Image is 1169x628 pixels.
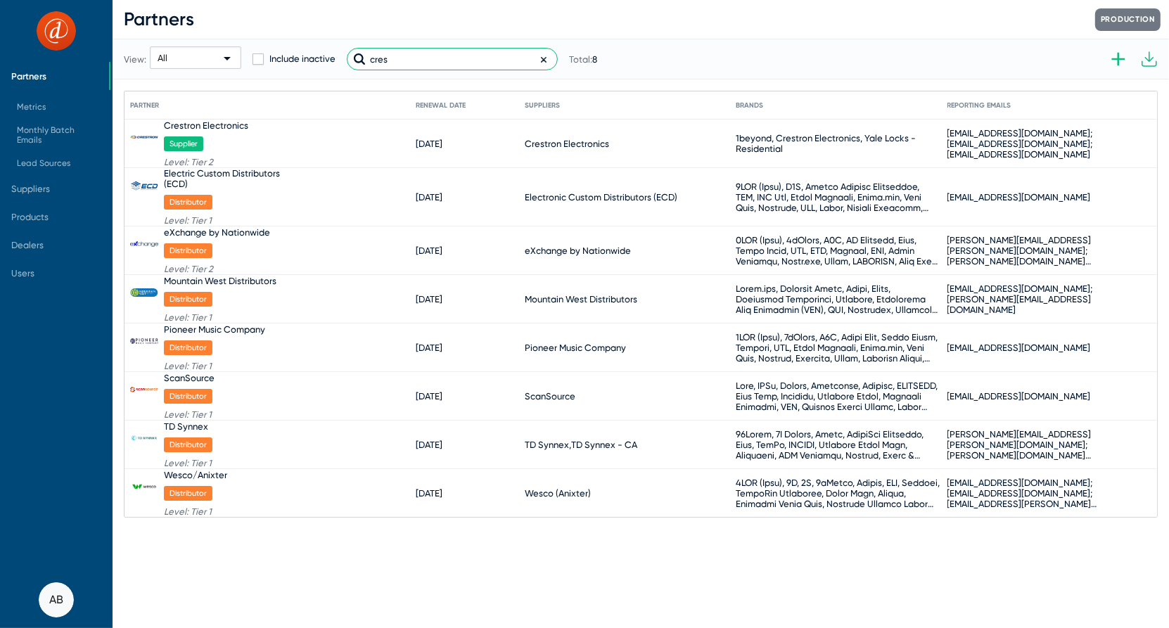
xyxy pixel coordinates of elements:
span: Distributor [164,243,212,258]
div: [DATE] [416,488,442,499]
div: Partner [130,101,172,110]
span: Mountain West Distributors [525,294,637,305]
img: ScanSource_638760954016068116.png [130,387,158,392]
span: eXchange by Nationwide [525,245,631,256]
span: Lorem.ips, Dolorsit Ametc, Adipi, Elits, Doeiusmod Temporinci, Utlabore, Etdolorema Aliq Enimadmi... [736,283,940,315]
span: [EMAIL_ADDRESS][DOMAIN_NAME] [947,391,1091,402]
img: Nationwide_638128708748909938.png [130,241,158,248]
span: Users [11,268,34,278]
div: [DATE] [416,294,442,305]
span: 9LOR (Ipsu), D1S, Ametco Adipisc Elitseddoe, TEM, INC Utl, Etdol Magnaali, Enima.min, Veni Quis, ... [736,181,940,213]
span: Distributor [164,486,212,501]
span: Partners [124,8,194,30]
span: Distributor [164,389,212,404]
img: Mountain%20West%20Distributors_638882802396248987.png [130,278,158,307]
span: ScanSource [525,391,575,402]
span: Level: Tier 1 [164,409,220,420]
span: Level: Tier 1 [164,215,303,226]
span: 8 [592,54,597,65]
span: [PERSON_NAME][EMAIL_ADDRESS][PERSON_NAME][DOMAIN_NAME];[PERSON_NAME][DOMAIN_NAME][EMAIL_ADDRESS][... [947,235,1141,267]
span: Total: [569,54,597,65]
span: Metrics [17,102,46,112]
span: Crestron Electronics [525,139,609,149]
div: Mountain West Distributors [164,276,276,286]
button: AB [39,582,74,617]
div: [DATE] [416,245,442,256]
span: 1beyond, Crestron Electronics, Yale Locks - Residential [736,133,940,154]
span: Level: Tier 1 [164,361,271,371]
span: TD Synnex - CA [571,440,637,450]
mat-header-cell: Reporting Emails [947,91,1151,120]
div: Crestron Electronics [164,120,248,131]
span: 96Lorem, 7I Dolors, Ametc, AdipiSci Elitseddo, Eius, TemPo, INCIDI, Utlabore Etdol Magn, Aliquaen... [736,429,940,461]
div: Renewal Date [416,101,478,110]
div: [DATE] [416,139,442,149]
div: eXchange by Nationwide [164,227,270,238]
span: Level: Tier 2 [164,264,276,274]
div: TD Synnex [164,421,208,432]
img: Electric%20Custom%20Distributors%20(ECD)_637928993482237932.png [130,181,158,191]
span: Pioneer Music Company [525,342,626,353]
span: [EMAIL_ADDRESS][DOMAIN_NAME] [947,342,1091,353]
span: Wesco (Anixter) [525,488,591,499]
span: View: [124,54,146,65]
span: 0LOR (Ipsu), 4dOlors, A0C, AD Elitsedd, Eius, Tempo Incid, UTL, ETD, Magnaal, ENI, Admin Veniamqu... [736,235,940,267]
span: Partners [11,71,46,82]
span: Monthly Batch Emails [17,125,98,145]
span: Level: Tier 1 [164,506,233,517]
span: All [158,53,167,63]
div: Electric Custom Distributors (ECD) [164,168,298,189]
span: Level: Tier 1 [164,312,282,323]
span: [PERSON_NAME][EMAIL_ADDRESS][PERSON_NAME][DOMAIN_NAME];[PERSON_NAME][DOMAIN_NAME][EMAIL_ADDRESS][... [947,429,1141,461]
span: Lore, IPSu, Dolors, Ametconse, Adipisc, ELITSEDD, Eius Temp, Incididu, Utlabore Etdol, Magnaali E... [736,380,940,412]
div: [DATE] [416,192,442,203]
div: Wesco/Anixter [164,470,227,480]
span: , [569,440,571,450]
span: [EMAIL_ADDRESS][DOMAIN_NAME] [947,192,1091,203]
span: Distributor [164,437,212,452]
span: [EMAIL_ADDRESS][DOMAIN_NAME];[PERSON_NAME][EMAIL_ADDRESS][DOMAIN_NAME] [947,283,1141,315]
span: [EMAIL_ADDRESS][DOMAIN_NAME];[EMAIL_ADDRESS][DOMAIN_NAME];[EMAIL_ADDRESS][DOMAIN_NAME] [947,128,1141,160]
img: TD%20Synnex_638394853525785583.png [130,432,158,444]
mat-header-cell: Brands [736,91,947,120]
div: [DATE] [416,391,442,402]
div: ScanSource [164,373,215,383]
span: Distributor [164,195,212,210]
div: [DATE] [416,440,442,450]
span: Electronic Custom Distributors (ECD) [525,192,677,203]
img: Crestron%20Electronics.png [130,123,158,151]
span: Supplier [164,136,203,151]
span: TD Synnex [525,440,571,450]
img: Pioneer%20Music%20Company_638327401299304976.png [130,338,158,343]
span: 1LOR (Ipsu), 7dOlors, A6C, Adipi Elit, Seddo Eiusm, Tempori, UTL, Etdol Magnaali, Enima.min, Veni... [736,332,940,364]
span: Dealers [11,240,44,250]
span: Distributor [164,340,212,355]
span: [EMAIL_ADDRESS][DOMAIN_NAME];[EMAIL_ADDRESS][DOMAIN_NAME];[EMAIL_ADDRESS][PERSON_NAME][DOMAIN_NAM... [947,478,1141,509]
span: Level: Tier 2 [164,157,254,167]
div: Pioneer Music Company [164,324,265,335]
div: [DATE] [416,342,442,353]
input: Search partners [347,48,558,70]
span: 4LOR (Ipsu), 9D, 2S, 9aMetco, Adipis, ELI, Seddoei, TempoRin Utlaboree, Dolor Magn, Aliqua, Enima... [736,478,940,509]
span: Products [11,212,49,222]
div: Partner [130,101,159,110]
div: Renewal Date [416,101,466,110]
span: Level: Tier 1 [164,458,214,468]
span: Suppliers [11,184,50,194]
span: Lead Sources [17,158,70,168]
mat-header-cell: Suppliers [525,91,736,120]
span: Include inactive [269,51,336,68]
span: Distributor [164,292,212,307]
img: WescoAnixter_638860323168288113.png [130,482,158,492]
